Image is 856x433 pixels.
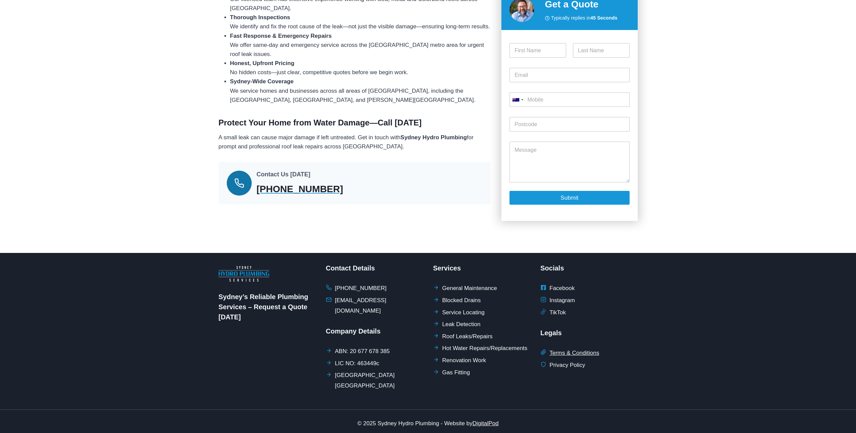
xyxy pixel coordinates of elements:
strong: 45 Seconds [590,15,617,21]
span: Terms & Conditions [550,348,599,358]
span: Service Locating [442,308,485,318]
a: Privacy Policy [541,360,585,371]
li: No hidden costs—just clear, competitive quotes before we begin work. [230,59,491,77]
h5: Sydney’s Reliable Plumbing Services – Request a Quote [DATE] [219,292,316,322]
h5: Company Details [326,326,423,336]
a: [PHONE_NUMBER] [256,182,390,196]
span: [GEOGRAPHIC_DATA] [GEOGRAPHIC_DATA] [335,370,423,391]
input: Last Name [573,43,630,58]
p: © 2025 Sydney Hydro Plumbing - Website by [219,419,638,428]
span: TikTok [550,308,566,318]
a: Service Locating [433,308,485,318]
h5: Services [433,263,530,273]
strong: Sydney Hydro Plumbing [401,134,467,141]
input: Postcode [509,117,629,132]
li: We offer same-day and emergency service across the [GEOGRAPHIC_DATA] metro area for urgent roof l... [230,31,491,59]
button: Selected country [509,92,526,107]
strong: Thorough Inspections [230,14,291,21]
h6: Contact Us [DATE] [256,170,390,179]
input: Email [509,68,629,82]
span: Blocked Drains [442,295,481,306]
strong: Fast Response & Emergency Repairs [230,33,332,39]
strong: Sydney-Wide Coverage [230,78,294,85]
li: We service homes and businesses across all areas of [GEOGRAPHIC_DATA], including the [GEOGRAPHIC_... [230,77,491,105]
span: LIC NO: 463449c [335,358,379,369]
p: A small leak can cause major damage if left untreated. Get in touch with for prompt and professio... [219,133,491,151]
a: General Maintenance [433,283,497,294]
span: [EMAIL_ADDRESS][DOMAIN_NAME] [335,295,423,316]
span: Typically replies in [551,14,617,22]
span: Instagram [550,295,575,306]
strong: Honest, Upfront Pricing [230,60,295,66]
span: Roof Leaks/Repairs [442,331,493,342]
input: Mobile [509,92,629,107]
a: DigitalPod [472,420,499,427]
a: [PHONE_NUMBER] [326,283,387,294]
span: General Maintenance [442,283,497,294]
li: We identify and fix the root cause of the leak—not just the visible damage—ensuring long-term res... [230,13,491,31]
h5: Legals [541,328,638,338]
span: Privacy Policy [550,360,585,371]
span: [PHONE_NUMBER] [335,283,387,294]
a: Renovation Work [433,355,486,366]
span: ABN: 20 677 678 385 [335,346,390,357]
a: Leak Detection [433,319,480,330]
a: Blocked Drains [433,295,481,306]
a: Roof Leaks/Repairs [433,331,493,342]
strong: Protect Your Home from Water Damage—Call [DATE] [219,118,422,127]
a: Hot Water Repairs/Replacements [433,343,528,354]
input: First Name [509,43,566,58]
h5: Contact Details [326,263,423,273]
span: Hot Water Repairs/Replacements [442,343,528,354]
button: Submit [509,191,629,204]
span: Renovation Work [442,355,486,366]
span: Gas Fitting [442,368,470,378]
span: Leak Detection [442,319,480,330]
h5: Socials [541,263,638,273]
a: [EMAIL_ADDRESS][DOMAIN_NAME] [326,295,423,316]
a: Gas Fitting [433,368,470,378]
a: Terms & Conditions [541,348,599,358]
span: Facebook [550,283,575,294]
